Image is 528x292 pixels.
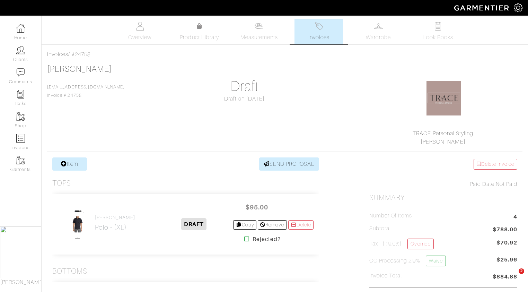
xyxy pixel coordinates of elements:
[369,180,517,188] div: Not Paid
[421,139,466,145] a: [PERSON_NAME]
[236,200,278,215] span: $95.00
[16,156,25,164] img: garments-icon-b7da505a4dc4fd61783c78ac3ca0ef83fa9d6f193b1c9dc38574b1d14d53ca28.png
[369,256,446,266] h5: CC Processing 2.9%
[95,215,135,231] a: [PERSON_NAME] Polo - (XL)
[175,22,224,42] a: Product Library
[315,22,323,31] img: orders-27d20c2124de7fd6de4e0e44c1d41de31381a507db9b33961299e4e07d508b8c.svg
[426,256,446,266] a: Waive
[52,267,87,276] h3: Bottoms
[52,157,87,171] a: Item
[407,239,433,249] a: Override
[235,19,284,44] a: Measurements
[451,2,514,14] img: garmentier-logo-header-white-b43fb05a5012e4ada735d5af1a66efaba907eab6374d6393d1fbf88cb4ef424d.png
[255,22,263,31] img: measurements-466bbee1fd09ba9460f595b01e5d73f9e2bff037440d3c8f018324cb6cdf7a4a.svg
[294,19,343,44] a: Invoices
[135,22,144,31] img: basicinfo-40fd8af6dae0f16599ec9e87c0ef1c0a1fdea2edbe929e3d69a839185d80c458.svg
[47,65,112,74] a: [PERSON_NAME]
[369,239,434,249] h5: Tax ( : 9.0%)
[95,223,135,231] h2: Polo - (XL)
[258,220,287,230] a: Remove
[369,213,412,219] h5: Number of Items
[180,33,219,42] span: Product Library
[16,90,25,98] img: reminder-icon-8004d30b9f0a5d33ae49ab947aed9ed385cf756f9e5892f1edd6e32f2345188e.png
[128,33,151,42] span: Overview
[414,19,462,44] a: Look Books
[354,19,403,44] a: Wardrobe
[95,215,135,221] h4: [PERSON_NAME]
[423,33,454,42] span: Look Books
[170,95,318,103] div: Draft on [DATE]
[514,3,522,12] img: gear-icon-white-bd11855cb880d31180b6d7d6211b90ccbf57a29d726f0c71d8c61bd08dd39cc2.png
[493,273,517,282] span: $884.88
[413,130,473,137] a: TRACE Personal Styling
[369,225,391,232] h5: Subtotal
[233,220,256,230] a: Copy
[116,19,164,44] a: Overview
[47,85,125,89] a: [EMAIL_ADDRESS][DOMAIN_NAME]
[16,46,25,54] img: clients-icon-6bae9207a08558b7cb47a8932f037763ab4055f8c8b6bfacd5dc20c3e0201464.png
[47,85,125,98] span: Invoice # 24758
[308,33,329,42] span: Invoices
[434,22,442,31] img: todo-9ac3debb85659649dc8f770b8b6100bb5dab4b48dedcbae339e5042a72dfd3cc.svg
[16,68,25,77] img: comment-icon-a0a6a9ef722e966f86d9cbdc48e553b5cf19dbc54f86b18d962a5391bc8f6eb6.png
[288,220,314,230] a: Delete
[16,134,25,143] img: orders-icon-0abe47150d42831381b5fb84f609e132dff9fe21cb692f30cb5eec754e2cba89.png
[369,273,402,279] h5: Invoice Total
[253,235,281,243] strong: Rejected?
[16,24,25,33] img: dashboard-icon-dbcd8f5a0b271acd01030246c82b418ddd0df26cd7fceb0bd07c9910d44c42f6.png
[470,181,496,187] span: Paid Date:
[366,33,391,42] span: Wardrobe
[170,78,318,95] h1: Draft
[52,179,71,188] h3: Tops
[369,194,517,202] h2: Summary
[71,210,85,239] img: oyLjLFqtZMHU8GBvhcPC7nrK
[496,256,517,269] span: $25.96
[47,51,68,58] a: Invoices
[504,268,521,285] iframe: Intercom live chat
[426,81,461,115] img: 1583817110766.png
[181,218,206,230] span: DRAFT
[240,33,278,42] span: Measurements
[47,50,522,59] div: / #24758
[493,225,517,235] span: $788.00
[16,112,25,121] img: garments-icon-b7da505a4dc4fd61783c78ac3ca0ef83fa9d6f193b1c9dc38574b1d14d53ca28.png
[474,159,517,170] a: Delete Invoice
[496,239,517,247] span: $70.92
[259,157,319,171] a: SEND PROPOSAL
[513,213,517,222] span: 4
[374,22,383,31] img: wardrobe-487a4870c1b7c33e795ec22d11cfc2ed9d08956e64fb3008fe2437562e282088.svg
[519,268,524,274] span: 2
